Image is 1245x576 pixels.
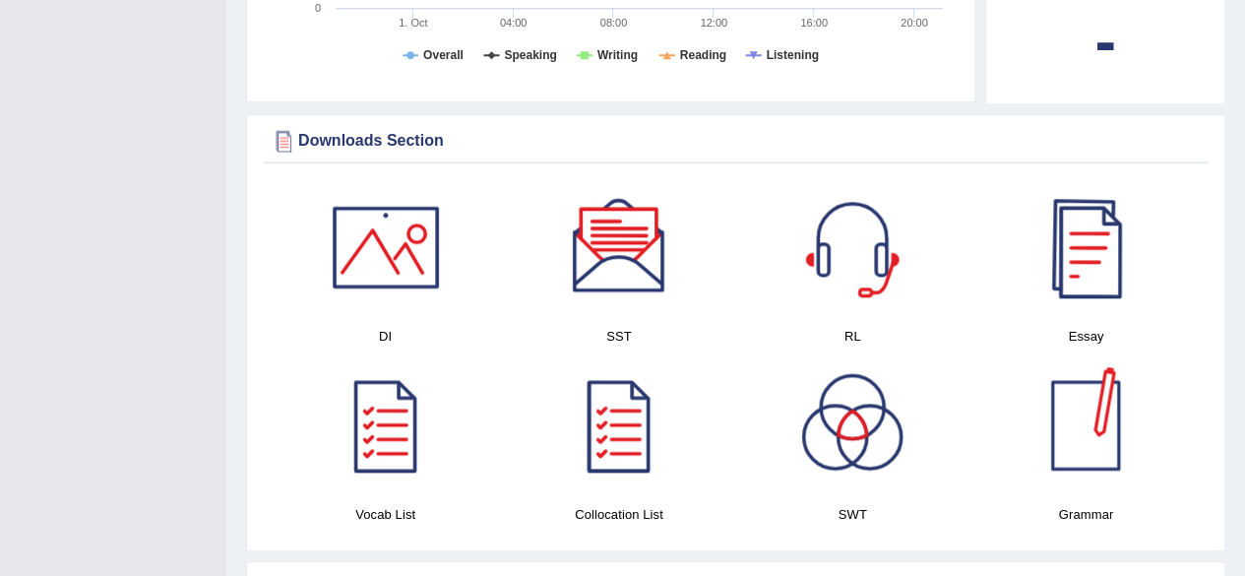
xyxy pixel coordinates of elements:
h4: Grammar [979,504,1193,525]
h4: Collocation List [512,504,725,525]
h4: Essay [979,326,1193,347]
tspan: Writing [597,48,638,62]
text: 20:00 [901,17,928,29]
text: 0 [315,2,321,14]
tspan: Speaking [504,48,556,62]
tspan: Reading [680,48,726,62]
text: 12:00 [700,17,727,29]
text: 08:00 [600,17,628,29]
tspan: Listening [767,48,819,62]
h4: DI [279,326,492,347]
h4: SST [512,326,725,347]
b: - [1094,5,1116,77]
tspan: Overall [423,48,464,62]
h4: Vocab List [279,504,492,525]
h4: SWT [746,504,960,525]
text: 16:00 [800,17,828,29]
h4: RL [746,326,960,347]
tspan: 1. Oct [399,17,427,29]
div: Downloads Section [269,126,1203,156]
text: 04:00 [500,17,528,29]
